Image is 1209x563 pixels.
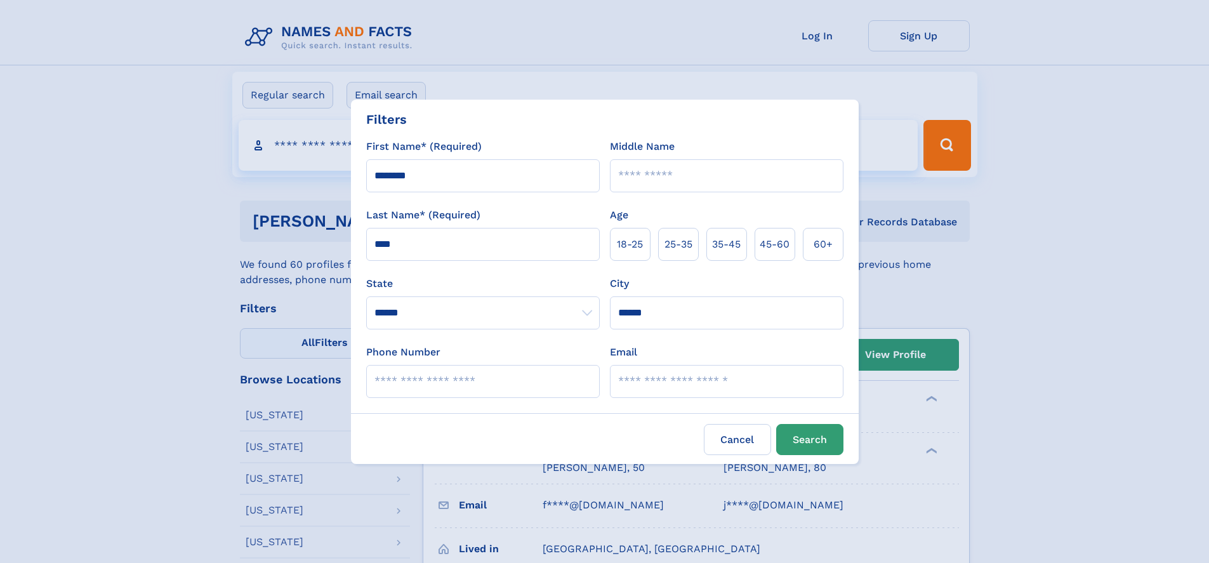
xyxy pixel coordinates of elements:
label: First Name* (Required) [366,139,482,154]
span: 18‑25 [617,237,643,252]
label: City [610,276,629,291]
label: Last Name* (Required) [366,208,480,223]
span: 35‑45 [712,237,741,252]
label: Phone Number [366,345,440,360]
label: Cancel [704,424,771,455]
span: 60+ [814,237,833,252]
div: Filters [366,110,407,129]
label: State [366,276,600,291]
span: 25‑35 [664,237,692,252]
span: 45‑60 [760,237,789,252]
button: Search [776,424,843,455]
label: Email [610,345,637,360]
label: Middle Name [610,139,675,154]
label: Age [610,208,628,223]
